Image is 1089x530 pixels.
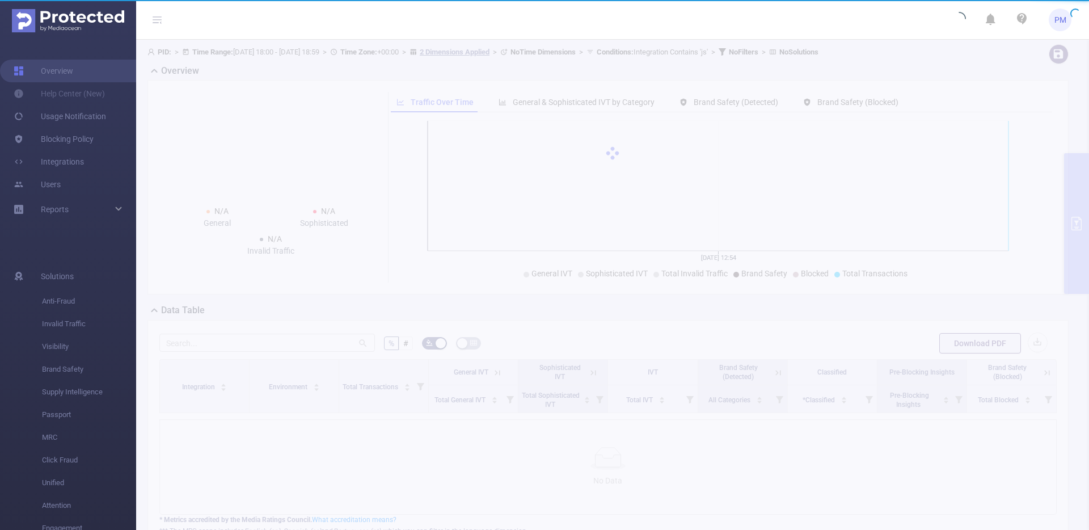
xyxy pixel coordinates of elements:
a: Users [14,173,61,196]
span: PM [1054,9,1066,31]
span: Visibility [42,335,136,358]
a: Blocking Policy [14,128,94,150]
span: Unified [42,472,136,494]
span: Anti-Fraud [42,290,136,313]
span: Supply Intelligence [42,381,136,403]
i: icon: loading [952,12,966,28]
span: Solutions [41,265,74,288]
span: Click Fraud [42,449,136,472]
span: Invalid Traffic [42,313,136,335]
span: MRC [42,426,136,449]
span: Passport [42,403,136,426]
a: Overview [14,60,73,82]
img: Protected Media [12,9,124,32]
span: Brand Safety [42,358,136,381]
a: Usage Notification [14,105,106,128]
a: Reports [41,198,69,221]
span: Reports [41,205,69,214]
span: Attention [42,494,136,517]
a: Integrations [14,150,84,173]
